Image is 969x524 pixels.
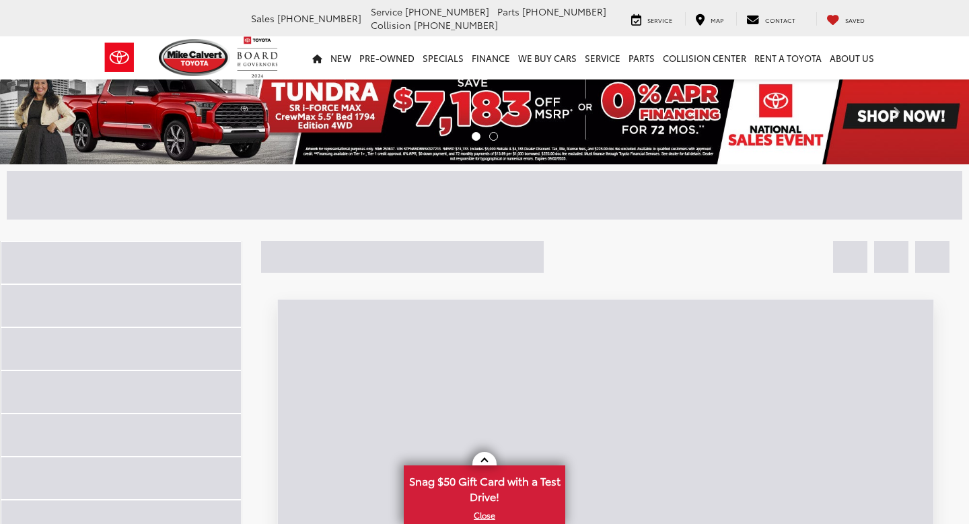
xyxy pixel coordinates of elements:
[159,39,230,76] img: Mike Calvert Toyota
[845,15,865,24] span: Saved
[647,15,672,24] span: Service
[497,5,519,18] span: Parts
[419,36,468,79] a: Specials
[514,36,581,79] a: WE BUY CARS
[468,36,514,79] a: Finance
[750,36,826,79] a: Rent a Toyota
[711,15,723,24] span: Map
[326,36,355,79] a: New
[251,11,275,25] span: Sales
[624,36,659,79] a: Parts
[371,18,411,32] span: Collision
[94,36,145,79] img: Toyota
[522,5,606,18] span: [PHONE_NUMBER]
[621,12,682,26] a: Service
[765,15,795,24] span: Contact
[816,12,875,26] a: My Saved Vehicles
[736,12,805,26] a: Contact
[371,5,402,18] span: Service
[277,11,361,25] span: [PHONE_NUMBER]
[581,36,624,79] a: Service
[659,36,750,79] a: Collision Center
[685,12,733,26] a: Map
[414,18,498,32] span: [PHONE_NUMBER]
[308,36,326,79] a: Home
[355,36,419,79] a: Pre-Owned
[826,36,878,79] a: About Us
[405,467,564,508] span: Snag $50 Gift Card with a Test Drive!
[405,5,489,18] span: [PHONE_NUMBER]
